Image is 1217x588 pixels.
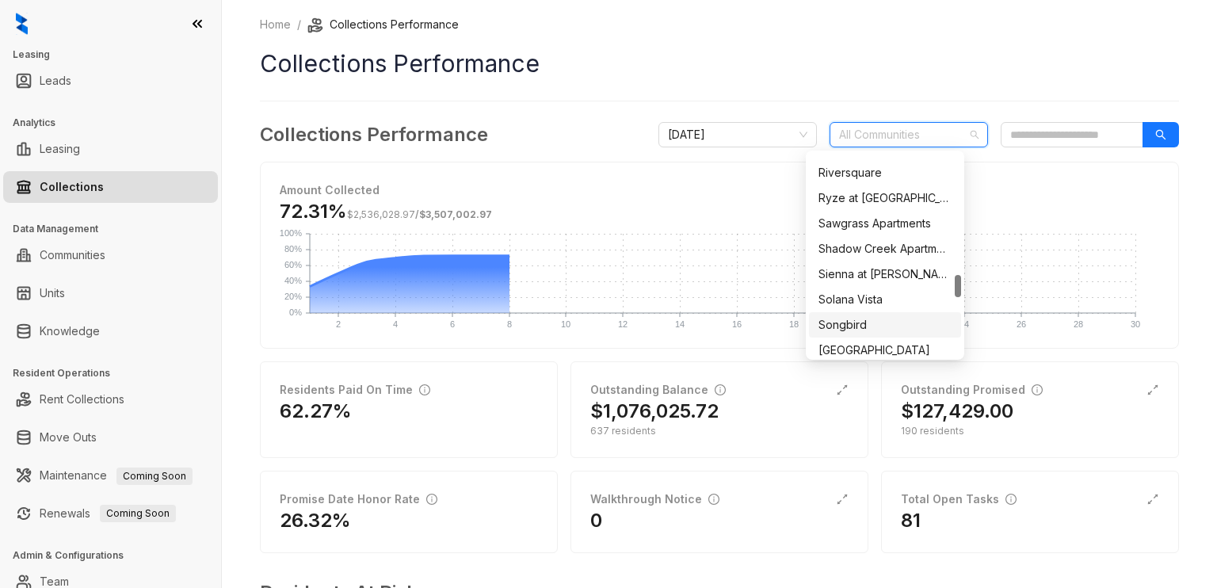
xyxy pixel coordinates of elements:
[280,508,351,533] h2: 26.32%
[809,185,961,211] div: Ryze at Sunfield
[809,262,961,287] div: Sienna at Westover Hills
[818,164,952,181] div: Riversquare
[3,65,218,97] li: Leads
[959,319,969,329] text: 24
[280,183,380,197] strong: Amount Collected
[13,222,221,236] h3: Data Management
[818,316,952,334] div: Songbird
[13,366,221,380] h3: Resident Operations
[280,491,437,508] div: Promise Date Honor Rate
[1131,319,1140,329] text: 30
[836,384,849,396] span: expand-alt
[40,133,80,165] a: Leasing
[284,276,302,285] text: 40%
[818,265,952,283] div: Sienna at [PERSON_NAME][GEOGRAPHIC_DATA]
[280,228,302,238] text: 100%
[347,208,415,220] span: $2,536,028.97
[732,319,742,329] text: 16
[289,307,302,317] text: 0%
[40,422,97,453] a: Move Outs
[40,384,124,415] a: Rent Collections
[40,277,65,309] a: Units
[809,160,961,185] div: Riversquare
[590,491,719,508] div: Walkthrough Notice
[1146,384,1159,396] span: expand-alt
[901,424,1159,438] div: 190 residents
[40,315,100,347] a: Knowledge
[347,208,492,220] span: /
[590,424,849,438] div: 637 residents
[307,16,459,33] li: Collections Performance
[13,548,221,563] h3: Admin & Configurations
[3,384,218,415] li: Rent Collections
[3,315,218,347] li: Knowledge
[668,123,807,147] span: September 2025
[260,120,488,149] h3: Collections Performance
[809,236,961,262] div: Shadow Creek Apartments
[40,65,71,97] a: Leads
[590,399,719,424] h2: $1,076,025.72
[419,208,492,220] span: $3,507,002.97
[3,171,218,203] li: Collections
[40,498,176,529] a: RenewalsComing Soon
[297,16,301,33] li: /
[260,46,1179,82] h1: Collections Performance
[818,291,952,308] div: Solana Vista
[280,381,430,399] div: Residents Paid On Time
[708,494,719,505] span: info-circle
[3,422,218,453] li: Move Outs
[809,287,961,312] div: Solana Vista
[40,171,104,203] a: Collections
[809,312,961,338] div: Songbird
[901,491,1017,508] div: Total Open Tasks
[715,384,726,395] span: info-circle
[3,460,218,491] li: Maintenance
[1146,493,1159,506] span: expand-alt
[3,133,218,165] li: Leasing
[3,277,218,309] li: Units
[426,494,437,505] span: info-circle
[257,16,294,33] a: Home
[3,498,218,529] li: Renewals
[450,319,455,329] text: 6
[590,381,726,399] div: Outstanding Balance
[419,384,430,395] span: info-circle
[280,399,352,424] h2: 62.27%
[336,319,341,329] text: 2
[818,189,952,207] div: Ryze at [GEOGRAPHIC_DATA]
[284,244,302,254] text: 80%
[1005,494,1017,505] span: info-circle
[1074,319,1083,329] text: 28
[40,239,105,271] a: Communities
[901,399,1013,424] h2: $127,429.00
[13,116,221,130] h3: Analytics
[3,239,218,271] li: Communities
[116,468,193,485] span: Coming Soon
[16,13,28,35] img: logo
[1155,129,1166,140] span: search
[809,338,961,363] div: Southpark Ranch
[507,319,512,329] text: 8
[618,319,628,329] text: 12
[284,292,302,301] text: 20%
[100,505,176,522] span: Coming Soon
[1032,384,1043,395] span: info-circle
[901,381,1043,399] div: Outstanding Promised
[809,211,961,236] div: Sawgrass Apartments
[818,342,952,359] div: [GEOGRAPHIC_DATA]
[818,215,952,232] div: Sawgrass Apartments
[590,508,602,533] h2: 0
[393,319,398,329] text: 4
[901,508,921,533] h2: 81
[280,199,492,224] h3: 72.31%
[561,319,570,329] text: 10
[675,319,685,329] text: 14
[789,319,799,329] text: 18
[284,260,302,269] text: 60%
[13,48,221,62] h3: Leasing
[1017,319,1026,329] text: 26
[818,240,952,258] div: Shadow Creek Apartments
[836,493,849,506] span: expand-alt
